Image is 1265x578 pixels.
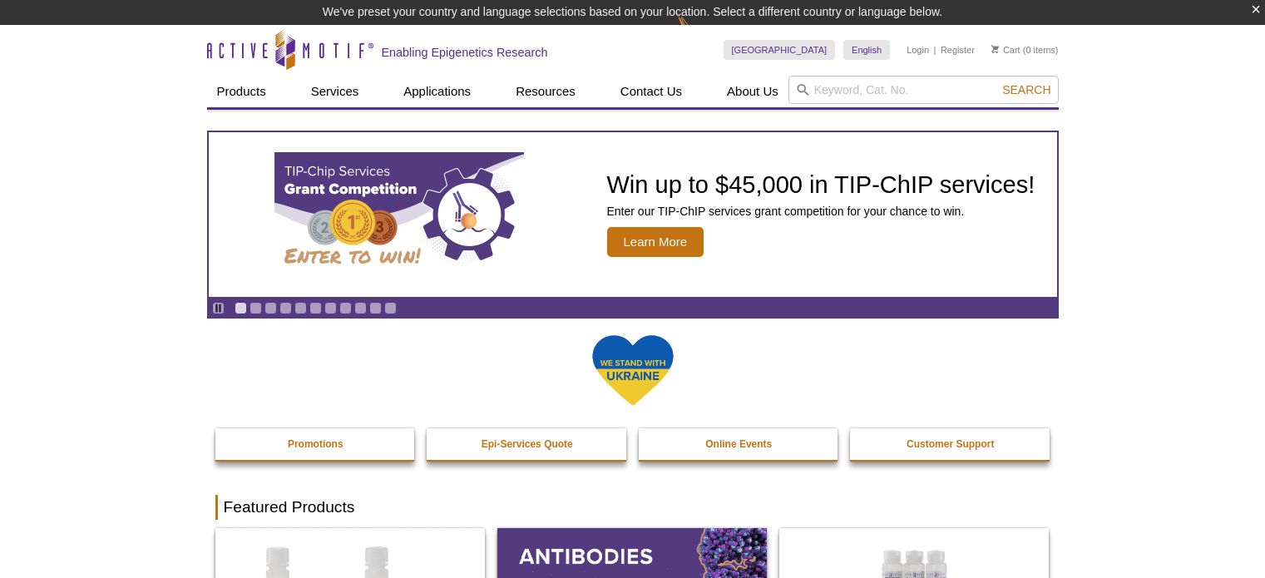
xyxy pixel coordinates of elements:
[991,44,1020,56] a: Cart
[382,45,548,60] h2: Enabling Epigenetics Research
[235,302,247,314] a: Go to slide 1
[279,302,292,314] a: Go to slide 4
[607,204,1035,219] p: Enter our TIP-ChIP services grant competition for your chance to win.
[274,152,524,277] img: TIP-ChIP Services Grant Competition
[677,12,721,52] img: Change Here
[369,302,382,314] a: Go to slide 10
[384,302,397,314] a: Go to slide 11
[250,302,262,314] a: Go to slide 2
[209,132,1057,297] a: TIP-ChIP Services Grant Competition Win up to $45,000 in TIP-ChIP services! Enter our TIP-ChIP se...
[506,76,586,107] a: Resources
[212,302,225,314] a: Toggle autoplay
[215,495,1050,520] h2: Featured Products
[934,40,936,60] li: |
[997,82,1055,97] button: Search
[294,302,307,314] a: Go to slide 5
[393,76,481,107] a: Applications
[907,438,994,450] strong: Customer Support
[288,438,343,450] strong: Promotions
[724,40,836,60] a: [GEOGRAPHIC_DATA]
[788,76,1059,104] input: Keyword, Cat. No.
[309,302,322,314] a: Go to slide 6
[850,428,1051,460] a: Customer Support
[482,438,573,450] strong: Epi-Services Quote
[607,172,1035,197] h2: Win up to $45,000 in TIP-ChIP services!
[705,438,772,450] strong: Online Events
[991,40,1059,60] li: (0 items)
[991,45,999,53] img: Your Cart
[207,76,276,107] a: Products
[1002,83,1050,96] span: Search
[591,333,675,408] img: We Stand With Ukraine
[301,76,369,107] a: Services
[324,302,337,314] a: Go to slide 7
[717,76,788,107] a: About Us
[907,44,929,56] a: Login
[264,302,277,314] a: Go to slide 3
[209,132,1057,297] article: TIP-ChIP Services Grant Competition
[354,302,367,314] a: Go to slide 9
[339,302,352,314] a: Go to slide 8
[215,428,417,460] a: Promotions
[607,227,704,257] span: Learn More
[843,40,890,60] a: English
[639,428,840,460] a: Online Events
[427,428,628,460] a: Epi-Services Quote
[610,76,692,107] a: Contact Us
[941,44,975,56] a: Register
